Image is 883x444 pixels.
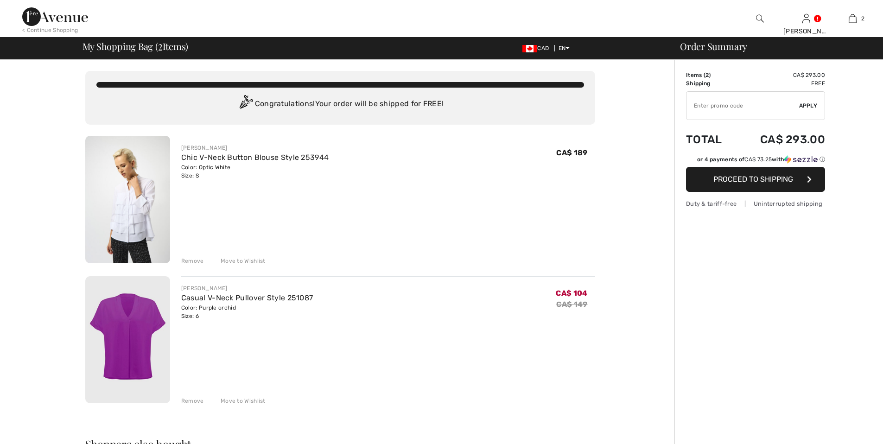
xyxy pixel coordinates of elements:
[96,95,584,114] div: Congratulations! Your order will be shipped for FREE!
[686,92,799,120] input: Promo code
[556,300,587,309] s: CA$ 149
[736,124,825,155] td: CA$ 293.00
[686,71,736,79] td: Items ( )
[181,397,204,405] div: Remove
[522,45,553,51] span: CAD
[736,79,825,88] td: Free
[181,257,204,265] div: Remove
[802,13,810,24] img: My Info
[181,144,329,152] div: [PERSON_NAME]
[236,95,255,114] img: Congratulation2.svg
[830,13,875,24] a: 2
[849,13,857,24] img: My Bag
[736,71,825,79] td: CA$ 293.00
[705,72,709,78] span: 2
[861,14,864,23] span: 2
[85,136,170,263] img: Chic V-Neck Button Blouse Style 253944
[686,124,736,155] td: Total
[744,156,772,163] span: CA$ 73.25
[802,14,810,23] a: Sign In
[686,167,825,192] button: Proceed to Shipping
[669,42,877,51] div: Order Summary
[556,148,587,157] span: CA$ 189
[213,257,266,265] div: Move to Wishlist
[686,199,825,208] div: Duty & tariff-free | Uninterrupted shipping
[181,284,313,292] div: [PERSON_NAME]
[799,101,818,110] span: Apply
[713,175,793,184] span: Proceed to Shipping
[158,39,163,51] span: 2
[181,163,329,180] div: Color: Optic White Size: S
[213,397,266,405] div: Move to Wishlist
[784,155,818,164] img: Sezzle
[559,45,570,51] span: EN
[686,155,825,167] div: or 4 payments ofCA$ 73.25withSezzle Click to learn more about Sezzle
[783,26,829,36] div: [PERSON_NAME]
[181,153,329,162] a: Chic V-Neck Button Blouse Style 253944
[22,7,88,26] img: 1ère Avenue
[556,289,587,298] span: CA$ 104
[22,26,78,34] div: < Continue Shopping
[85,276,170,404] img: Casual V-Neck Pullover Style 251087
[83,42,189,51] span: My Shopping Bag ( Items)
[181,293,313,302] a: Casual V-Neck Pullover Style 251087
[522,45,537,52] img: Canadian Dollar
[697,155,825,164] div: or 4 payments of with
[756,13,764,24] img: search the website
[181,304,313,320] div: Color: Purple orchid Size: 6
[686,79,736,88] td: Shipping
